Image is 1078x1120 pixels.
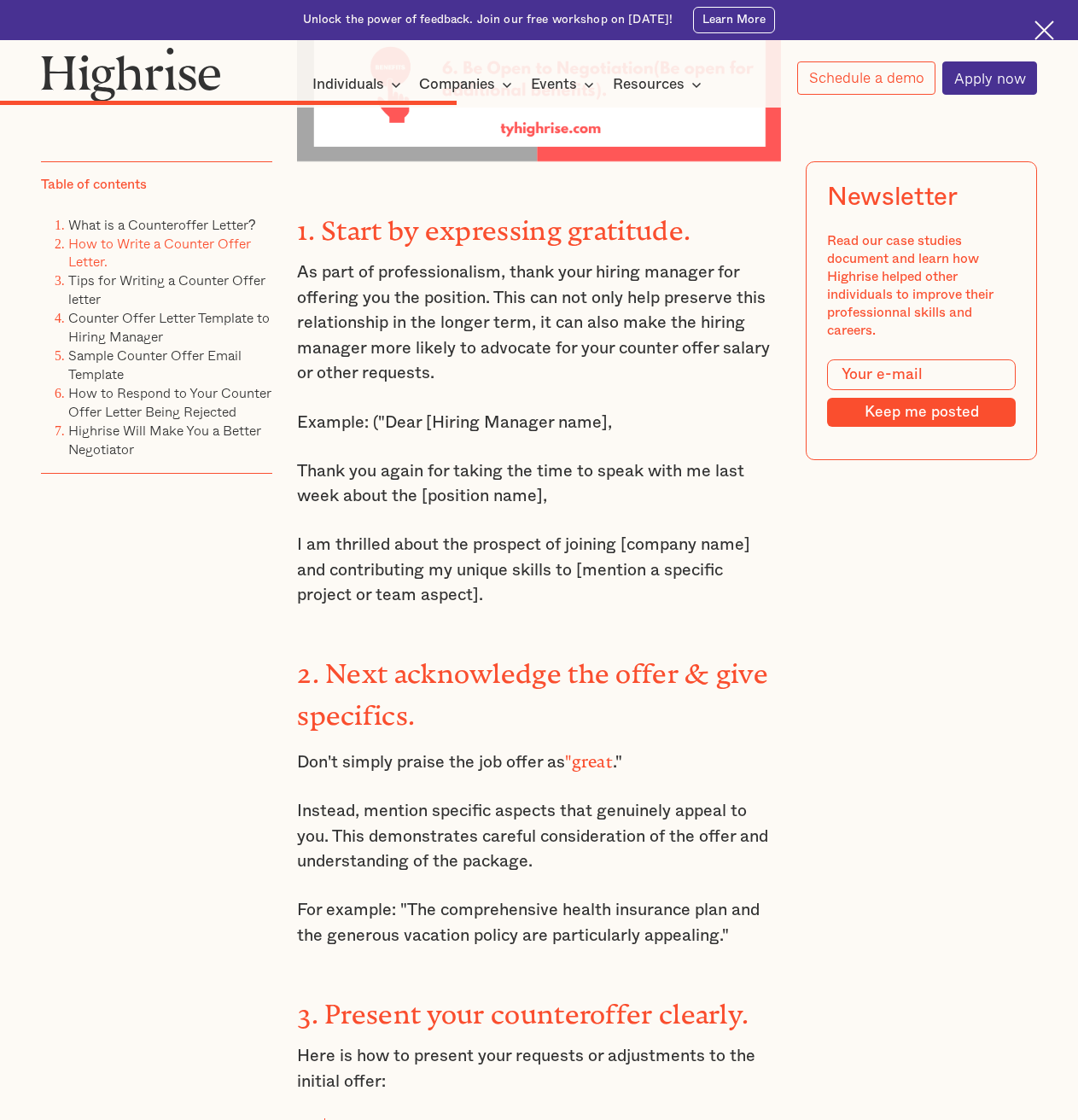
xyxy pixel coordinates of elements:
[297,799,781,875] p: Instead, mention specific aspects that genuinely appeal to you. This demonstrates careful conside...
[613,74,707,95] div: Resources
[419,74,517,95] div: Companies
[68,382,271,422] a: How to Respond to Your Counter Offer Letter Being Rejected
[826,359,1016,426] form: Modal Form
[68,307,270,347] a: Counter Offer Letter Template to Hiring Manager
[531,74,599,95] div: Events
[942,61,1037,95] a: Apply now
[303,12,673,28] div: Unlock the power of feedback. Join our free workshop on [DATE]!
[297,215,691,232] strong: 1. Start by expressing gratitude.
[297,459,781,510] p: Thank you again for taking the time to speak with me last week about the [position name],
[312,74,384,95] div: Individuals
[68,270,265,309] a: Tips for Writing a Counter Offer letter
[297,898,781,948] p: For example: "The comprehensive health insurance plan and the generous vacation policy are partic...
[297,745,781,776] p: Don't simply praise the job offer as ."
[826,359,1016,389] input: Your e-mail
[826,183,957,212] div: Newsletter
[531,74,577,95] div: Events
[297,533,781,609] p: I am thrilled about the prospect of joining [company name] and contributing my unique skills to [...
[297,999,749,1016] strong: 3. Present your counteroffer clearly.
[565,752,613,763] strong: "great
[68,213,256,234] a: What is a Counteroffer Letter?
[41,47,221,102] img: Highrise logo
[297,658,768,716] strong: 2. Next acknowledge the offer & give specifics.
[68,345,242,384] a: Sample Counter Offer Email Template
[297,1044,781,1094] p: Here is how to present your requests or adjustments to the initial offer:
[797,61,935,95] a: Schedule a demo
[297,411,781,436] p: Example: ("Dear [Hiring Manager name],
[1034,20,1054,40] img: Cross icon
[613,74,685,95] div: Resources
[826,398,1016,426] input: Keep me posted
[68,420,261,459] a: Highrise Will Make You a Better Negotiator
[297,260,781,387] p: As part of professionalism, thank your hiring manager for offering you the position. This can not...
[68,232,251,271] a: How to Write a Counter Offer Letter.
[41,176,147,194] div: Table of contents
[693,7,775,33] a: Learn More
[312,74,406,95] div: Individuals
[419,74,495,95] div: Companies
[826,232,1016,340] div: Read our case studies document and learn how Highrise helped other individuals to improve their p...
